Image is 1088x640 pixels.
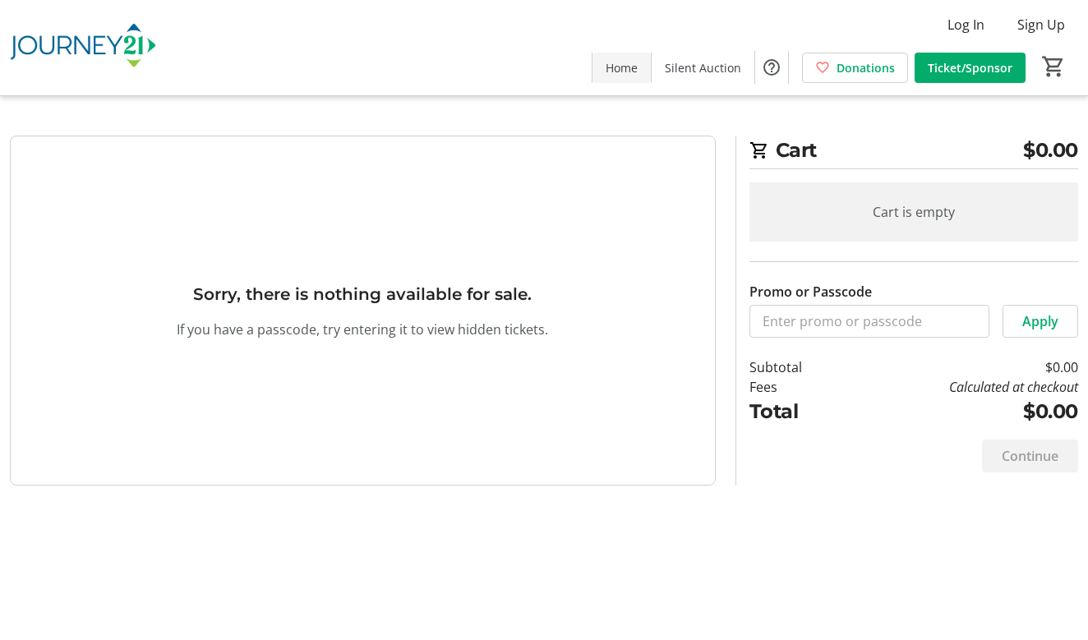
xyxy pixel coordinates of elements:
label: Promo or Passcode [749,282,872,302]
td: Total [749,397,845,426]
td: Calculated at checkout [845,377,1078,397]
a: Home [592,53,651,83]
a: Ticket/Sponsor [915,53,1026,83]
td: $0.00 [845,357,1078,377]
td: Fees [749,377,845,397]
span: Sign Up [1017,15,1065,35]
span: Home [606,59,638,76]
span: $0.00 [1023,136,1078,165]
span: Silent Auction [665,59,741,76]
div: Cart is empty [749,182,1078,242]
span: Log In [947,15,984,35]
td: Subtotal [749,357,845,377]
h2: Cart [749,136,1078,169]
button: Apply [1003,305,1078,338]
span: Ticket/Sponsor [928,59,1012,76]
p: If you have a passcode, try entering it to view hidden tickets. [177,320,548,339]
button: Cart [1039,52,1068,81]
td: $0.00 [845,397,1078,426]
span: Donations [837,59,895,76]
a: Silent Auction [652,53,754,83]
button: Help [755,51,788,84]
span: Apply [1022,311,1058,331]
a: Donations [802,53,908,83]
button: Log In [934,12,998,38]
img: Journey21's Logo [10,7,156,89]
input: Enter promo or passcode [749,305,989,338]
h3: Sorry, there is nothing available for sale. [193,282,532,306]
button: Sign Up [1004,12,1078,38]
